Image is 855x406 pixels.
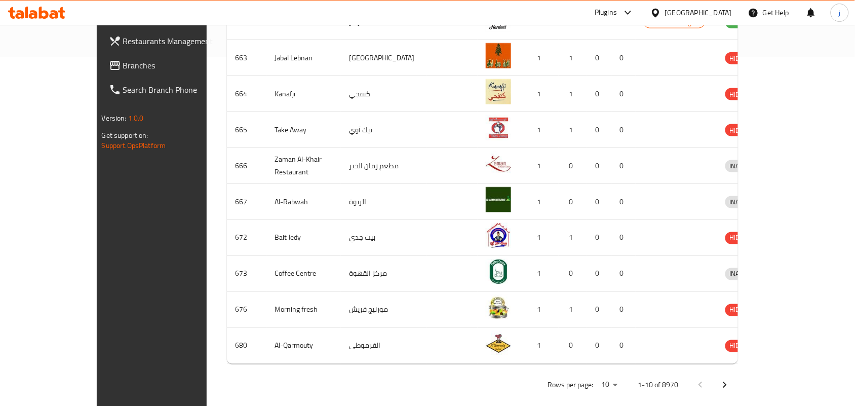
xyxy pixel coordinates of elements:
[227,40,266,76] td: 663
[266,148,341,184] td: Zaman Al-Khair Restaurant
[559,76,587,112] td: 1
[587,328,611,364] td: 0
[725,52,756,64] div: HIDDEN
[123,59,231,71] span: Branches
[587,76,611,112] td: 0
[101,53,240,78] a: Branches
[266,112,341,148] td: Take Away
[548,379,593,392] p: Rows per page:
[587,184,611,220] td: 0
[559,220,587,256] td: 1
[341,40,426,76] td: [GEOGRAPHIC_DATA]
[597,378,621,393] div: Rows per page:
[341,184,426,220] td: الربوة
[725,125,756,136] span: HIDDEN
[486,187,511,212] img: Al-Rabwah
[523,328,559,364] td: 1
[559,292,587,328] td: 1
[725,88,756,100] div: HIDDEN
[523,184,559,220] td: 1
[725,196,760,208] span: INACTIVE
[725,53,756,64] span: HIDDEN
[486,43,511,68] img: Jabal Lebnan
[123,84,231,96] span: Search Branch Phone
[725,124,756,136] div: HIDDEN
[341,220,426,256] td: بيت جدي
[227,112,266,148] td: 665
[227,292,266,328] td: 676
[102,139,166,152] a: Support.OpsPlatform
[227,76,266,112] td: 664
[123,35,231,47] span: Restaurants Management
[559,256,587,292] td: 0
[128,112,144,125] span: 1.0.0
[101,78,240,102] a: Search Branch Phone
[102,112,127,125] span: Version:
[725,232,756,244] span: HIDDEN
[266,220,341,256] td: Bait Jedy
[266,292,341,328] td: Morning fresh
[266,328,341,364] td: Al-Qarmouty
[665,7,732,18] div: [GEOGRAPHIC_DATA]
[559,112,587,148] td: 1
[523,112,559,148] td: 1
[266,76,341,112] td: Kanafji
[341,112,426,148] td: تيك آوي
[839,7,840,18] span: j
[595,7,617,19] div: Plugins
[725,304,756,316] span: HIDDEN
[611,184,636,220] td: 0
[486,115,511,140] img: Take Away
[638,379,678,392] p: 1-10 of 8970
[102,129,148,142] span: Get support on:
[341,328,426,364] td: القرموطي
[713,373,737,397] button: Next page
[266,256,341,292] td: Coffee Centre
[341,292,426,328] td: مورنيج فريش
[227,148,266,184] td: 666
[559,184,587,220] td: 0
[559,148,587,184] td: 0
[523,40,559,76] td: 1
[725,89,756,100] span: HIDDEN
[587,292,611,328] td: 0
[341,148,426,184] td: مطعم زمان الخير
[486,223,511,248] img: Bait Jedy
[101,29,240,53] a: Restaurants Management
[266,40,341,76] td: Jabal Lebnan
[227,256,266,292] td: 673
[611,40,636,76] td: 0
[587,220,611,256] td: 0
[611,220,636,256] td: 0
[559,40,587,76] td: 1
[523,256,559,292] td: 1
[227,184,266,220] td: 667
[523,292,559,328] td: 1
[611,112,636,148] td: 0
[587,256,611,292] td: 0
[266,184,341,220] td: Al-Rabwah
[523,220,559,256] td: 1
[587,40,611,76] td: 0
[587,112,611,148] td: 0
[611,148,636,184] td: 0
[611,256,636,292] td: 0
[611,292,636,328] td: 0
[227,220,266,256] td: 672
[559,328,587,364] td: 0
[486,259,511,284] img: Coffee Centre
[227,328,266,364] td: 680
[523,76,559,112] td: 1
[725,160,760,172] span: INACTIVE
[725,340,756,352] span: HIDDEN
[611,328,636,364] td: 0
[486,79,511,104] img: Kanafji
[725,268,760,280] span: INACTIVE
[486,295,511,320] img: Morning fresh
